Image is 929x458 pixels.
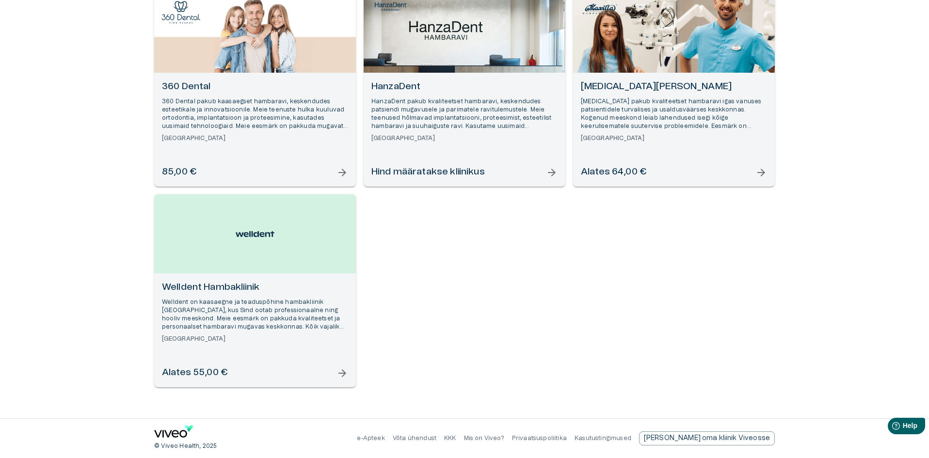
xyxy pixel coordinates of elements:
[393,434,436,442] p: Võta ühendust
[162,97,348,131] p: 360 Dental pakub kaasaegset hambaravi, keskendudes esteetikale ja innovatsioonile. Meie teenuste ...
[154,194,356,387] a: Open selected supplier available booking dates
[336,167,348,178] span: arrow_forward
[581,134,767,142] h6: [GEOGRAPHIC_DATA]
[580,1,619,16] img: Maxilla Hambakliinik logo
[512,435,567,441] a: Privaatsuspoliitika
[546,167,558,178] span: arrow_forward
[581,166,646,179] h6: Alates 64,00 €
[161,1,200,24] img: 360 Dental logo
[644,433,770,443] p: [PERSON_NAME] oma kliinik Viveosse
[154,425,193,441] a: Navigate to home page
[755,167,767,178] span: arrow_forward
[162,134,348,142] h6: [GEOGRAPHIC_DATA]
[371,1,410,13] img: HanzaDent logo
[162,335,348,343] h6: [GEOGRAPHIC_DATA]
[162,366,227,379] h6: Alates 55,00 €
[464,434,504,442] p: Mis on Viveo?
[371,134,558,142] h6: [GEOGRAPHIC_DATA]
[154,442,217,450] p: © Viveo Health, 2025
[575,435,631,441] a: Kasutustingimused
[162,281,348,294] h6: Welldent Hambakliinik
[162,298,348,332] p: Welldent on kaasaegne ja teaduspõhine hambakliinik [GEOGRAPHIC_DATA], kus Sind ootab professionaa...
[236,226,274,242] img: Welldent Hambakliinik logo
[162,166,196,179] h6: 85,00 €
[639,431,775,445] a: Send email to partnership request to viveo
[336,367,348,379] span: arrow_forward
[162,80,348,94] h6: 360 Dental
[444,435,456,441] a: KKK
[371,80,558,94] h6: HanzaDent
[581,80,767,94] h6: [MEDICAL_DATA][PERSON_NAME]
[371,97,558,131] p: HanzaDent pakub kvaliteetset hambaravi, keskendudes patsiendi mugavusele ja parimatele ravitulemu...
[581,97,767,131] p: [MEDICAL_DATA] pakub kvaliteetset hambaravi igas vanuses patsientidele turvalises ja usaldusväärs...
[357,435,384,441] a: e-Apteek
[853,414,929,441] iframe: Help widget launcher
[639,431,775,445] div: [PERSON_NAME] oma kliinik Viveosse
[371,166,485,179] h6: Hind määratakse kliinikus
